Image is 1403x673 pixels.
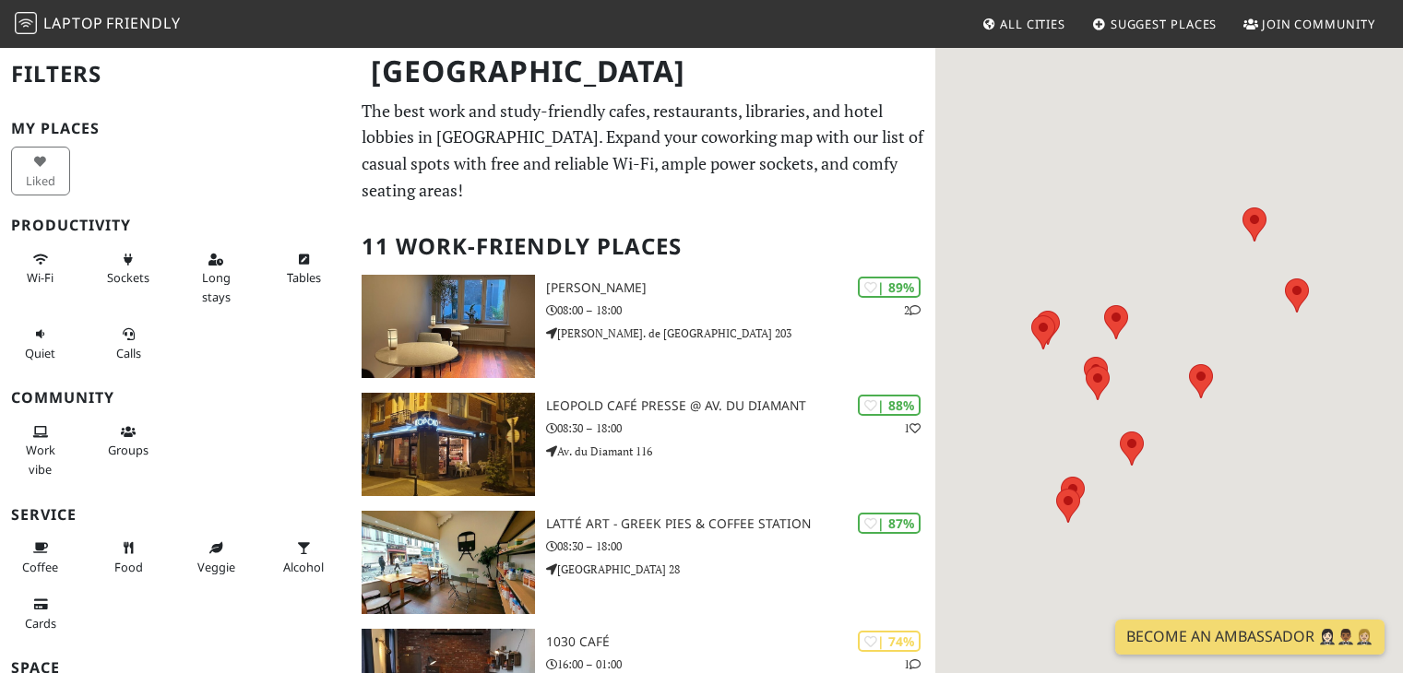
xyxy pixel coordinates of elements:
h3: My Places [11,120,339,137]
span: Join Community [1262,16,1375,32]
img: LaptopFriendly [15,12,37,34]
button: Food [99,533,158,582]
button: Sockets [99,244,158,293]
a: Jackie | 89% 2 [PERSON_NAME] 08:00 – 18:00 [PERSON_NAME]. de [GEOGRAPHIC_DATA] 203 [351,275,935,378]
span: Food [114,559,143,575]
span: Work-friendly tables [287,269,321,286]
span: Laptop [43,13,103,33]
span: Veggie [197,559,235,575]
button: Veggie [186,533,245,582]
span: Quiet [25,345,55,361]
div: | 89% [858,277,921,298]
p: 2 [904,301,921,319]
span: Power sockets [107,269,149,286]
span: All Cities [1000,16,1065,32]
button: Groups [99,417,158,466]
button: Tables [274,244,333,293]
span: Credit cards [25,615,56,632]
a: Latté Art - Greek Pies & Coffee Station | 87% Latté Art - Greek Pies & Coffee Station 08:30 – 18:... [351,511,935,614]
h3: 1030 Café [546,634,936,650]
span: Suggest Places [1111,16,1218,32]
button: Alcohol [274,533,333,582]
p: The best work and study-friendly cafes, restaurants, libraries, and hotel lobbies in [GEOGRAPHIC_... [362,98,924,204]
span: Alcohol [283,559,324,575]
span: Long stays [202,269,231,304]
div: | 87% [858,513,921,534]
p: 08:30 – 18:00 [546,537,936,555]
div: | 88% [858,395,921,416]
p: 1 [904,655,921,673]
p: [PERSON_NAME]. de [GEOGRAPHIC_DATA] 203 [546,325,936,342]
p: 08:00 – 18:00 [546,301,936,319]
h1: [GEOGRAPHIC_DATA] [356,46,932,97]
div: | 74% [858,631,921,652]
a: Become an Ambassador 🤵🏻‍♀️🤵🏾‍♂️🤵🏼‍♀️ [1115,620,1385,655]
button: Long stays [186,244,245,312]
img: Jackie [362,275,534,378]
button: Quiet [11,319,70,368]
a: All Cities [974,7,1073,41]
img: Latté Art - Greek Pies & Coffee Station [362,511,534,614]
p: 08:30 – 18:00 [546,419,936,437]
img: Leopold Café Presse @ Av. du Diamant [362,393,534,496]
h3: Service [11,506,339,524]
a: Leopold Café Presse @ Av. du Diamant | 88% 1 Leopold Café Presse @ Av. du Diamant 08:30 – 18:00 A... [351,393,935,496]
h3: Community [11,389,339,407]
span: Friendly [106,13,180,33]
p: Av. du Diamant 116 [546,443,936,460]
h2: Filters [11,46,339,102]
button: Coffee [11,533,70,582]
h3: Productivity [11,217,339,234]
h3: Leopold Café Presse @ Av. du Diamant [546,398,936,414]
span: People working [26,442,55,477]
button: Calls [99,319,158,368]
a: Join Community [1236,7,1383,41]
span: Group tables [108,442,149,458]
h2: 11 Work-Friendly Places [362,218,924,275]
a: Suggest Places [1085,7,1225,41]
p: 1 [904,419,921,437]
span: Coffee [22,559,58,575]
h3: [PERSON_NAME] [546,280,936,296]
button: Cards [11,589,70,638]
button: Wi-Fi [11,244,70,293]
span: Video/audio calls [116,345,141,361]
span: Stable Wi-Fi [27,269,54,286]
button: Work vibe [11,417,70,484]
p: [GEOGRAPHIC_DATA] 28 [546,561,936,578]
p: 16:00 – 01:00 [546,655,936,673]
a: LaptopFriendly LaptopFriendly [15,8,181,41]
h3: Latté Art - Greek Pies & Coffee Station [546,516,936,532]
